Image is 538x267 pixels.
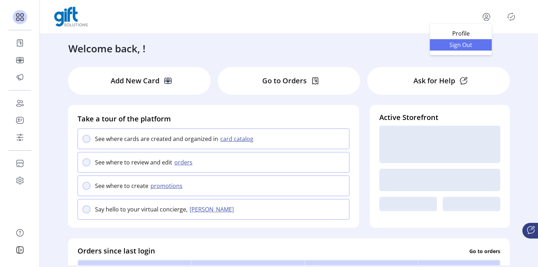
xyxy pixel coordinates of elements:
[95,205,188,214] p: Say hello to your virtual concierge,
[469,247,500,255] p: Go to orders
[78,246,155,256] h4: Orders since last login
[68,41,146,56] h3: Welcome back, !
[481,11,492,22] button: menu
[434,42,487,48] span: Sign Out
[95,135,218,143] p: See where cards are created and organized in
[413,75,455,86] p: Ask for Help
[78,114,349,124] h4: Take a tour of the platform
[188,205,238,214] button: [PERSON_NAME]
[262,75,307,86] p: Go to Orders
[148,182,187,190] button: promotions
[172,158,197,167] button: orders
[434,31,487,36] span: Profile
[379,112,500,123] h4: Active Storefront
[111,75,159,86] p: Add New Card
[54,7,88,27] img: logo
[95,158,172,167] p: See where to review and edit
[506,11,517,22] button: Publisher Panel
[430,39,492,51] li: Sign Out
[430,28,492,39] a: Profile
[95,182,148,190] p: See where to create
[218,135,258,143] button: card catalog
